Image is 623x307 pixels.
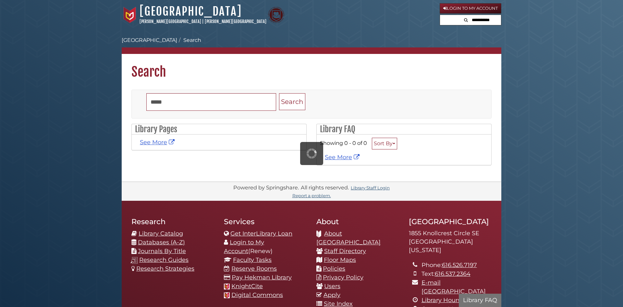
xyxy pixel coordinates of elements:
h2: [GEOGRAPHIC_DATA] [409,217,492,226]
a: Login to My Account [224,239,264,255]
div: All rights reserved. [300,184,350,191]
img: Calvin Theological Seminary [268,7,284,23]
img: Calvin University [122,7,138,23]
a: See More [325,154,361,161]
a: Privacy Policy [323,274,363,281]
li: (Renew) [224,238,307,256]
a: Library Catalog [139,230,183,237]
a: 616.537.2364 [435,270,470,277]
img: Calvin favicon logo [224,292,230,298]
div: Powered by Springshare. [232,184,300,191]
a: Pay Hekman Library [232,274,292,281]
a: Library Hours [421,297,461,304]
h1: Search [122,54,501,80]
span: | [202,19,204,24]
button: Library FAQ [459,294,501,307]
a: Journals By Title [138,248,186,255]
h2: About [316,217,399,226]
a: Floor Maps [324,256,356,263]
a: 616.526.7197 [442,262,477,269]
h2: Research [131,217,214,226]
a: Policies [323,265,345,272]
a: Library Staff Login [351,185,390,190]
button: Sort By [372,138,397,149]
a: Research Strategies [136,265,194,272]
a: Staff Directory [324,248,366,255]
a: Digital Commons [231,291,283,299]
li: Text: [421,270,492,278]
a: [PERSON_NAME][GEOGRAPHIC_DATA] [140,19,201,24]
a: Apply [324,291,340,299]
a: [GEOGRAPHIC_DATA] [140,4,242,19]
i: Search [464,18,468,22]
a: Report a problem. [292,193,331,198]
a: Get InterLibrary Loan [230,230,292,237]
a: Research Guides [139,256,189,263]
li: Phone: [421,261,492,270]
img: Working... [307,148,317,159]
h2: Library Pages [132,124,306,134]
img: Calvin favicon logo [224,284,230,289]
a: Reserve Rooms [231,265,277,272]
a: See More [140,139,176,146]
address: 1855 Knollcrest Circle SE [GEOGRAPHIC_DATA][US_STATE] [409,229,492,254]
a: Login to My Account [440,3,501,14]
a: Databases (A-Z) [138,239,185,246]
a: Users [324,283,340,290]
li: Search [177,36,201,44]
a: KnightCite [231,283,263,290]
a: [GEOGRAPHIC_DATA] [122,37,177,43]
button: Search [462,15,470,24]
h2: Library FAQ [317,124,491,134]
a: E-mail [GEOGRAPHIC_DATA] [421,279,486,295]
span: Showing 0 - 0 of 0 [320,140,367,146]
button: Search [279,93,305,110]
a: Faculty Tasks [233,256,272,263]
nav: breadcrumb [122,36,501,54]
a: [PERSON_NAME][GEOGRAPHIC_DATA] [205,19,266,24]
h2: Services [224,217,307,226]
img: research-guides-icon-white_37x37.png [131,257,138,264]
